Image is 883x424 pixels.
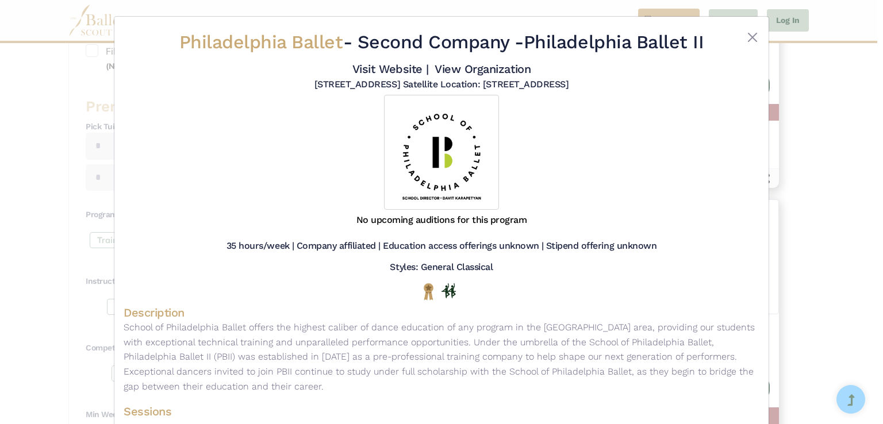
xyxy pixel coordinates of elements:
[314,79,569,91] h5: [STREET_ADDRESS] Satellite Location: [STREET_ADDRESS]
[352,62,429,76] a: Visit Website |
[124,404,759,419] h4: Sessions
[441,283,456,298] img: In Person
[546,240,657,252] h5: Stipend offering unknown
[384,95,499,210] img: Logo
[390,261,493,273] h5: Styles: General Classical
[435,62,531,76] a: View Organization
[297,240,381,252] h5: Company affiliated |
[179,31,343,53] span: Philadelphia Ballet
[383,240,544,252] h5: Education access offerings unknown |
[356,214,527,226] h5: No upcoming auditions for this program
[176,30,707,55] h2: - Philadelphia Ballet II
[124,305,759,320] h4: Description
[746,30,759,44] button: Close
[358,31,524,53] span: Second Company -
[124,320,759,394] p: School of Philadelphia Ballet offers the highest caliber of dance education of any program in the...
[421,283,436,300] img: National
[226,240,294,252] h5: 35 hours/week |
